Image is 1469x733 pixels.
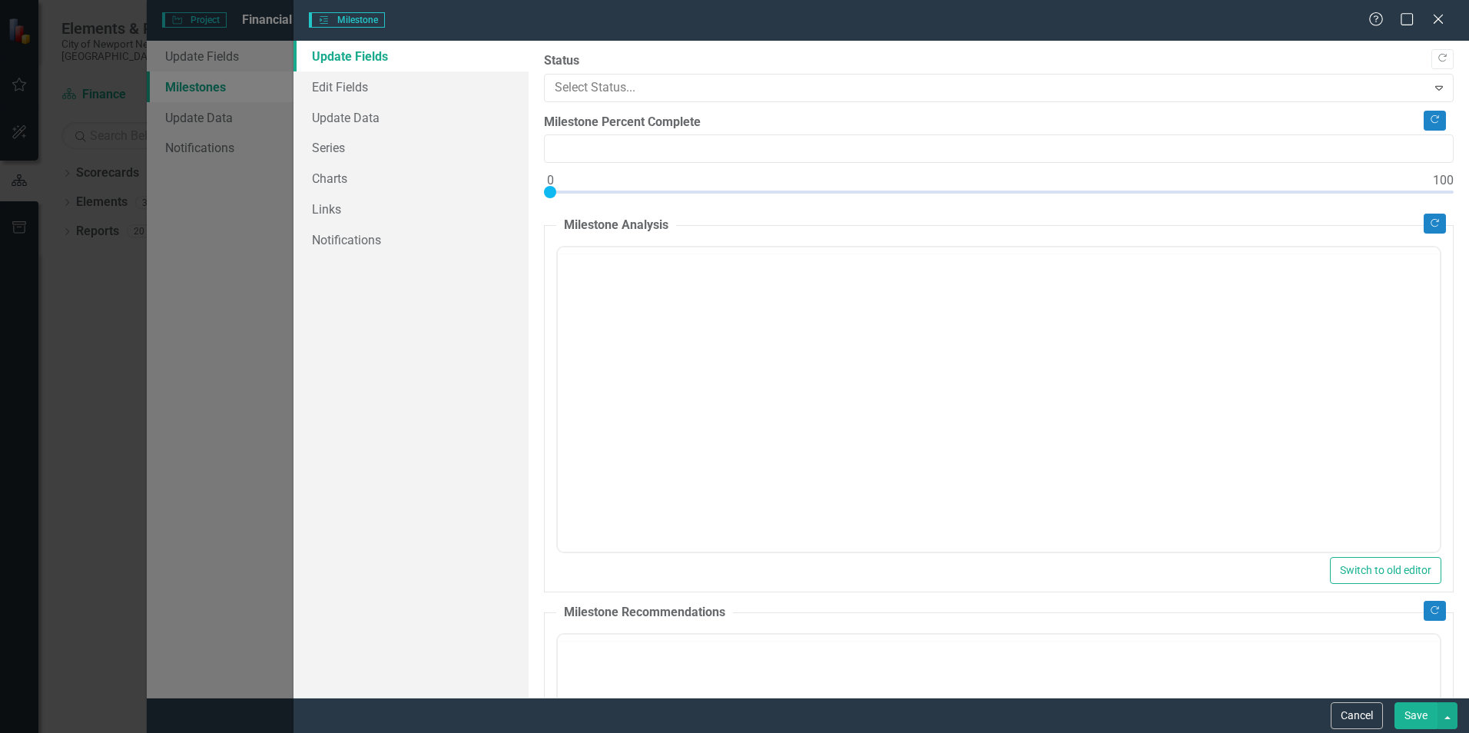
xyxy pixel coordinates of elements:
[1330,557,1441,584] button: Switch to old editor
[558,254,1440,552] iframe: Rich Text Area
[544,52,1454,70] label: Status
[293,163,529,194] a: Charts
[309,12,384,28] span: Milestone
[544,114,1454,131] label: Milestone Percent Complete
[293,41,529,71] a: Update Fields
[556,604,733,622] legend: Milestone Recommendations
[293,132,529,163] a: Series
[1394,702,1437,729] button: Save
[293,71,529,102] a: Edit Fields
[293,102,529,133] a: Update Data
[293,224,529,255] a: Notifications
[556,217,676,234] legend: Milestone Analysis
[1331,702,1383,729] button: Cancel
[293,194,529,224] a: Links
